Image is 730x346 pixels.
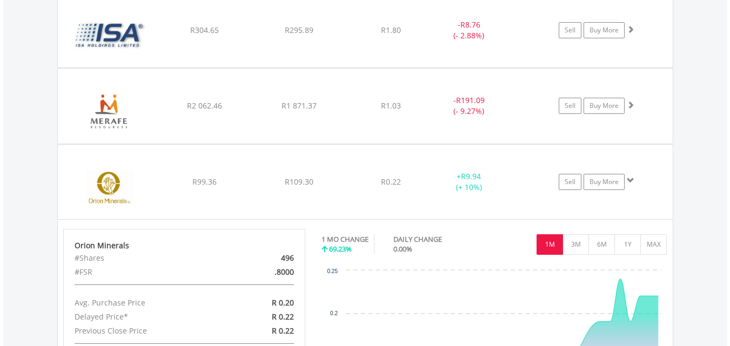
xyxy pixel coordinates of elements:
[75,240,294,251] div: Orion Minerals
[322,234,369,245] div: 1 MO CHANGE
[428,95,510,117] div: - (- 9.27%)
[272,311,294,322] span: R 0.22
[223,265,302,279] div: .8000
[456,95,485,105] span: R191.09
[66,310,224,324] div: Delayed Price*
[66,265,224,279] div: #FSR
[381,25,401,35] span: R1.80
[614,234,641,255] button: 1Y
[381,100,401,111] span: R1.03
[63,158,156,216] img: EQU.ZA.ORN.png
[588,234,615,255] button: 6M
[393,244,412,254] span: 0.00%
[393,234,480,245] div: DAILY CHANGE
[272,297,294,308] span: R 0.20
[559,98,581,114] a: Sell
[285,25,313,35] span: R295.89
[461,171,481,181] span: R9.94
[330,310,338,316] text: 0.2
[282,100,317,111] span: R1 871.37
[584,22,625,38] a: Buy More
[187,100,222,111] span: R2 062.46
[285,177,313,187] span: R109.30
[460,19,480,30] span: R8.76
[428,19,510,41] div: - (- 2.88%)
[63,6,156,65] img: EQU.ZA.ISA.png
[66,324,224,338] div: Previous Close Price
[329,244,352,254] span: 69.23%
[327,268,338,274] text: 0.25
[584,174,625,190] a: Buy More
[640,234,667,255] button: MAX
[562,234,589,255] button: 3M
[584,98,625,114] a: Buy More
[428,171,510,193] div: + (+ 10%)
[66,251,224,265] div: #Shares
[559,22,581,38] a: Sell
[63,82,156,140] img: EQU.ZA.MRF.png
[190,25,219,35] span: R304.65
[192,177,217,187] span: R99.36
[272,325,294,336] span: R 0.22
[381,177,401,187] span: R0.22
[223,251,302,265] div: 496
[537,234,563,255] button: 1M
[66,296,224,310] div: Avg. Purchase Price
[559,174,581,190] a: Sell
